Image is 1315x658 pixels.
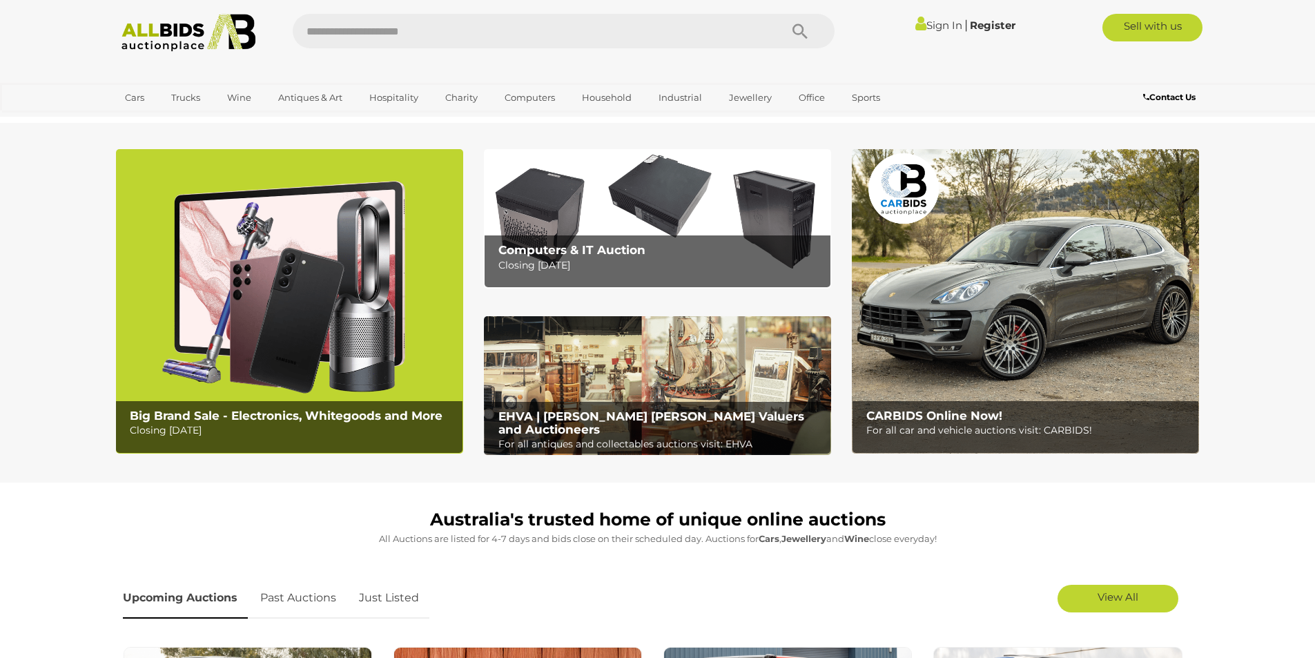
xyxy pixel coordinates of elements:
[866,422,1191,439] p: For all car and vehicle auctions visit: CARBIDS!
[852,149,1199,454] img: CARBIDS Online Now!
[781,533,826,544] strong: Jewellery
[498,409,804,436] b: EHVA | [PERSON_NAME] [PERSON_NAME] Valuers and Auctioneers
[1102,14,1202,41] a: Sell with us
[116,149,463,454] img: Big Brand Sale - Electronics, Whitegoods and More
[360,86,427,109] a: Hospitality
[1143,90,1199,105] a: Contact Us
[720,86,781,109] a: Jewellery
[484,149,831,288] img: Computers & IT Auction
[843,86,889,109] a: Sports
[123,578,248,619] a: Upcoming Auctions
[250,578,347,619] a: Past Auctions
[484,316,831,456] a: EHVA | Evans Hastings Valuers and Auctioneers EHVA | [PERSON_NAME] [PERSON_NAME] Valuers and Auct...
[759,533,779,544] strong: Cars
[123,510,1193,530] h1: Australia's trusted home of unique online auctions
[650,86,711,109] a: Industrial
[349,578,429,619] a: Just Listed
[130,409,442,423] b: Big Brand Sale - Electronics, Whitegoods and More
[218,86,260,109] a: Wine
[498,257,824,274] p: Closing [DATE]
[844,533,869,544] strong: Wine
[970,19,1015,32] a: Register
[114,14,264,52] img: Allbids.com.au
[866,409,1002,423] b: CARBIDS Online Now!
[484,149,831,288] a: Computers & IT Auction Computers & IT Auction Closing [DATE]
[123,531,1193,547] p: All Auctions are listed for 4-7 days and bids close on their scheduled day. Auctions for , and cl...
[790,86,834,109] a: Office
[573,86,641,109] a: Household
[1098,590,1138,603] span: View All
[116,149,463,454] a: Big Brand Sale - Electronics, Whitegoods and More Big Brand Sale - Electronics, Whitegoods and Mo...
[162,86,209,109] a: Trucks
[852,149,1199,454] a: CARBIDS Online Now! CARBIDS Online Now! For all car and vehicle auctions visit: CARBIDS!
[915,19,962,32] a: Sign In
[498,243,645,257] b: Computers & IT Auction
[116,86,153,109] a: Cars
[498,436,824,453] p: For all antiques and collectables auctions visit: EHVA
[484,316,831,456] img: EHVA | Evans Hastings Valuers and Auctioneers
[496,86,564,109] a: Computers
[436,86,487,109] a: Charity
[116,109,232,132] a: [GEOGRAPHIC_DATA]
[964,17,968,32] span: |
[1143,92,1196,102] b: Contact Us
[269,86,351,109] a: Antiques & Art
[130,422,455,439] p: Closing [DATE]
[1058,585,1178,612] a: View All
[766,14,835,48] button: Search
